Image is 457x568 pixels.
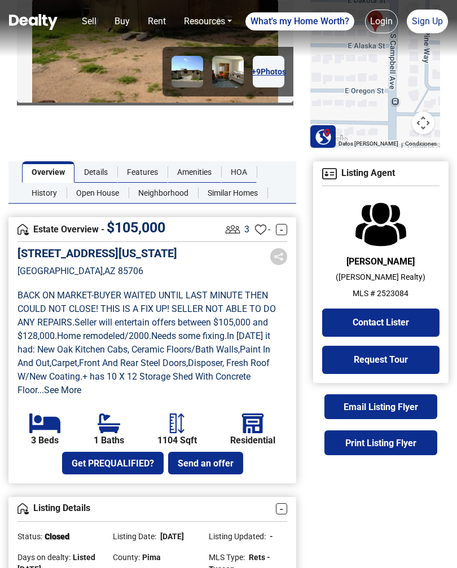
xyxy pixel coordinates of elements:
[168,161,221,183] a: Amenities
[110,10,134,33] a: Buy
[17,371,253,395] span: + has 10 X 12 Storage Shed With Concrete Floor
[151,331,227,341] span: Needs some fixing .
[37,385,81,395] a: ...See More
[22,182,67,204] a: History
[322,168,337,179] img: Agent
[365,10,398,33] a: Login
[324,394,437,419] button: Email Listing Flyer
[17,223,223,236] h4: Estate Overview -
[209,553,245,562] span: MLS Type:
[57,331,151,341] span: Home remodeled/2000 .
[157,435,197,446] b: 1104 Sqft
[179,10,236,33] a: Resources
[405,140,437,147] a: Condiciones (se abre en una nueva pestaña)
[322,256,440,267] h6: [PERSON_NAME]
[419,530,446,557] iframe: Intercom live chat
[324,430,437,455] button: Print Listing Flyer
[94,435,124,446] b: 1 Baths
[244,223,249,236] span: 3
[17,246,177,260] h5: [STREET_ADDRESS][US_STATE]
[407,10,448,33] a: Sign Up
[74,161,117,183] a: Details
[412,112,434,134] button: Controles de visualización del mapa
[268,223,270,236] span: -
[276,503,287,514] a: -
[339,140,398,148] button: Datos del mapa
[268,532,273,541] span: -
[322,288,440,300] p: MLS # 2523084
[315,128,332,145] img: Search Homes at Dealty
[17,331,273,382] span: In [DATE] it had: New Oak Kitchen Cabs, Ceramic Floors/Bath Walls,Paint In And Out,Carpet,Front A...
[107,219,165,236] span: $ 105,000
[172,56,203,87] img: Image
[322,309,440,337] button: Contact Lister
[322,346,440,374] button: Request Tour
[322,168,440,179] h4: Listing Agent
[17,290,278,328] span: BACK ON MARKET-BUYER WAITED UNTIL LAST MINUTE THEN COULD NOT CLOSE! THIS IS A FIX UP! SELLER NOT ...
[9,14,58,30] img: Dealty - Buy, Sell & Rent Homes
[22,161,74,183] a: Overview
[255,224,266,235] img: Favourites
[168,452,243,474] button: Send an offer
[77,10,101,33] a: Sell
[253,56,284,87] a: +9Photos
[209,532,266,541] span: Listing Updated:
[117,161,168,183] a: Features
[17,265,177,278] p: [GEOGRAPHIC_DATA] , AZ 85706
[129,182,198,204] a: Neighborhood
[31,435,59,446] b: 3 Beds
[223,219,243,239] img: Listing View
[322,271,440,283] p: ( [PERSON_NAME] Realty )
[221,161,257,183] a: HOA
[17,224,29,235] img: Overview
[276,224,287,235] a: -
[17,317,270,341] span: Seller will entertain offers between $105,000 and $128,000 .
[355,202,406,247] img: Agent
[143,10,170,33] a: Rent
[245,12,354,30] a: What's my Home Worth?
[198,182,267,204] a: Similar Homes
[212,56,244,87] img: Image
[67,182,129,204] a: Open House
[230,435,275,446] b: Residential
